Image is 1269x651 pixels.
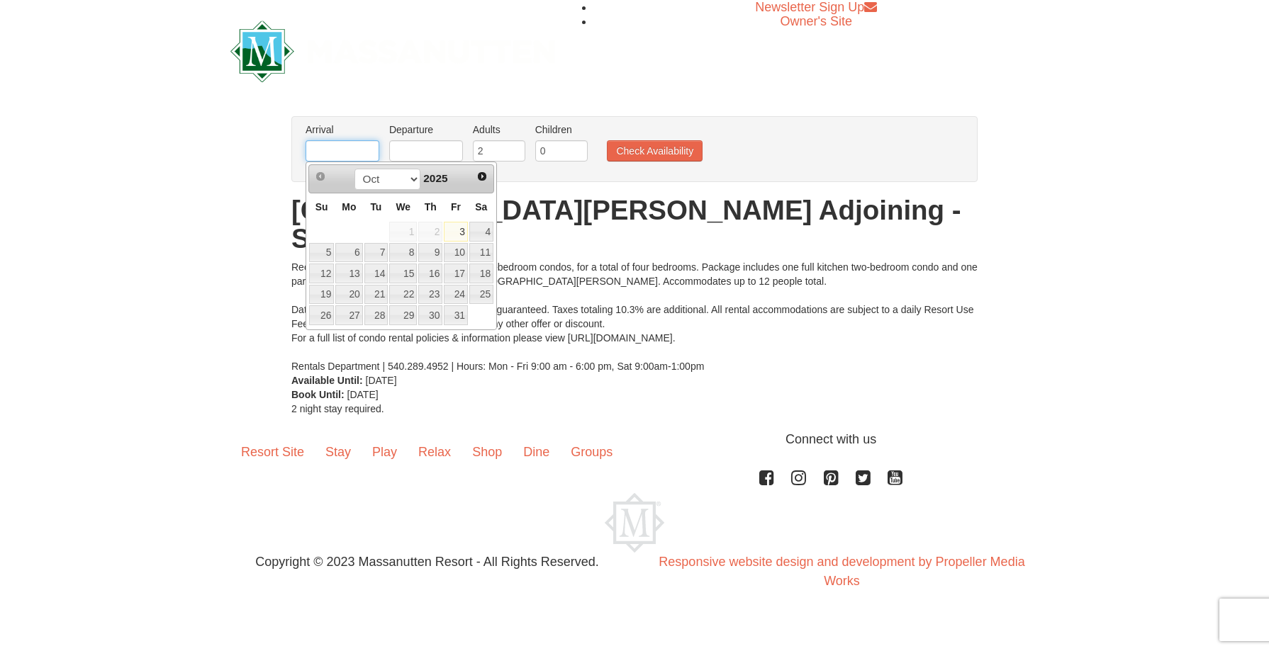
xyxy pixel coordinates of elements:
[389,305,417,325] a: 29
[389,222,417,242] span: 1
[335,285,362,305] a: 20
[220,553,634,572] p: Copyright © 2023 Massanutten Resort - All Rights Reserved.
[418,222,442,242] span: 2
[388,284,418,305] td: available
[364,305,389,326] td: available
[364,263,389,284] td: available
[342,201,356,213] span: Monday
[473,123,525,137] label: Adults
[469,264,493,283] a: 18
[388,263,418,284] td: available
[315,430,362,474] a: Stay
[444,305,468,325] a: 31
[423,172,447,184] span: 2025
[607,140,703,162] button: Check Availability
[469,284,494,305] td: available
[230,430,315,474] a: Resort Site
[364,243,388,263] a: 7
[335,284,363,305] td: available
[535,123,588,137] label: Children
[311,166,330,186] a: Prev
[472,166,492,186] a: Next
[469,221,494,242] td: available
[469,285,493,305] a: 25
[418,264,442,283] a: 16
[291,403,384,414] span: 2 night stay required.
[388,242,418,264] td: available
[444,243,468,263] a: 10
[389,285,417,305] a: 22
[443,221,469,242] td: available
[469,222,493,242] a: 4
[230,21,555,82] img: Massanutten Resort Logo
[469,263,494,284] td: available
[605,493,664,553] img: Massanutten Resort Logo
[308,242,335,264] td: available
[309,243,334,263] a: 5
[444,264,468,283] a: 17
[306,123,379,137] label: Arrival
[475,201,487,213] span: Saturday
[335,242,363,264] td: available
[443,305,469,326] td: available
[335,305,362,325] a: 27
[418,284,443,305] td: available
[418,305,442,325] a: 30
[335,243,362,263] a: 6
[291,389,345,400] strong: Book Until:
[418,242,443,264] td: available
[291,196,978,253] h1: [GEOGRAPHIC_DATA][PERSON_NAME] Adjoining - Sleeps 12
[308,263,335,284] td: available
[370,201,381,213] span: Tuesday
[425,201,437,213] span: Thursday
[309,285,334,305] a: 19
[418,243,442,263] a: 9
[364,284,389,305] td: available
[781,14,852,28] a: Owner's Site
[364,264,388,283] a: 14
[315,201,328,213] span: Sunday
[444,222,468,242] a: 3
[560,430,623,474] a: Groups
[364,305,388,325] a: 28
[418,221,443,242] td: unAvailable
[335,305,363,326] td: available
[451,201,461,213] span: Friday
[362,430,408,474] a: Play
[418,305,443,326] td: available
[308,305,335,326] td: available
[443,284,469,305] td: available
[230,33,555,66] a: Massanutten Resort
[389,243,417,263] a: 8
[335,263,363,284] td: available
[659,555,1024,588] a: Responsive website design and development by Propeller Media Works
[309,264,334,283] a: 12
[469,243,493,263] a: 11
[366,375,397,386] span: [DATE]
[315,171,326,182] span: Prev
[364,285,388,305] a: 21
[513,430,560,474] a: Dine
[364,242,389,264] td: available
[462,430,513,474] a: Shop
[388,305,418,326] td: available
[418,263,443,284] td: available
[418,285,442,305] a: 23
[476,171,488,182] span: Next
[389,264,417,283] a: 15
[347,389,379,400] span: [DATE]
[408,430,462,474] a: Relax
[308,284,335,305] td: available
[230,430,1039,449] p: Connect with us
[309,305,334,325] a: 26
[291,260,978,373] div: Receive 10% off for booking two adjoining two-bedroom condos, for a total of four bedrooms. Packa...
[389,123,463,137] label: Departure
[335,264,362,283] a: 13
[291,375,363,386] strong: Available Until:
[388,221,418,242] td: unAvailable
[443,263,469,284] td: available
[443,242,469,264] td: available
[396,201,410,213] span: Wednesday
[444,285,468,305] a: 24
